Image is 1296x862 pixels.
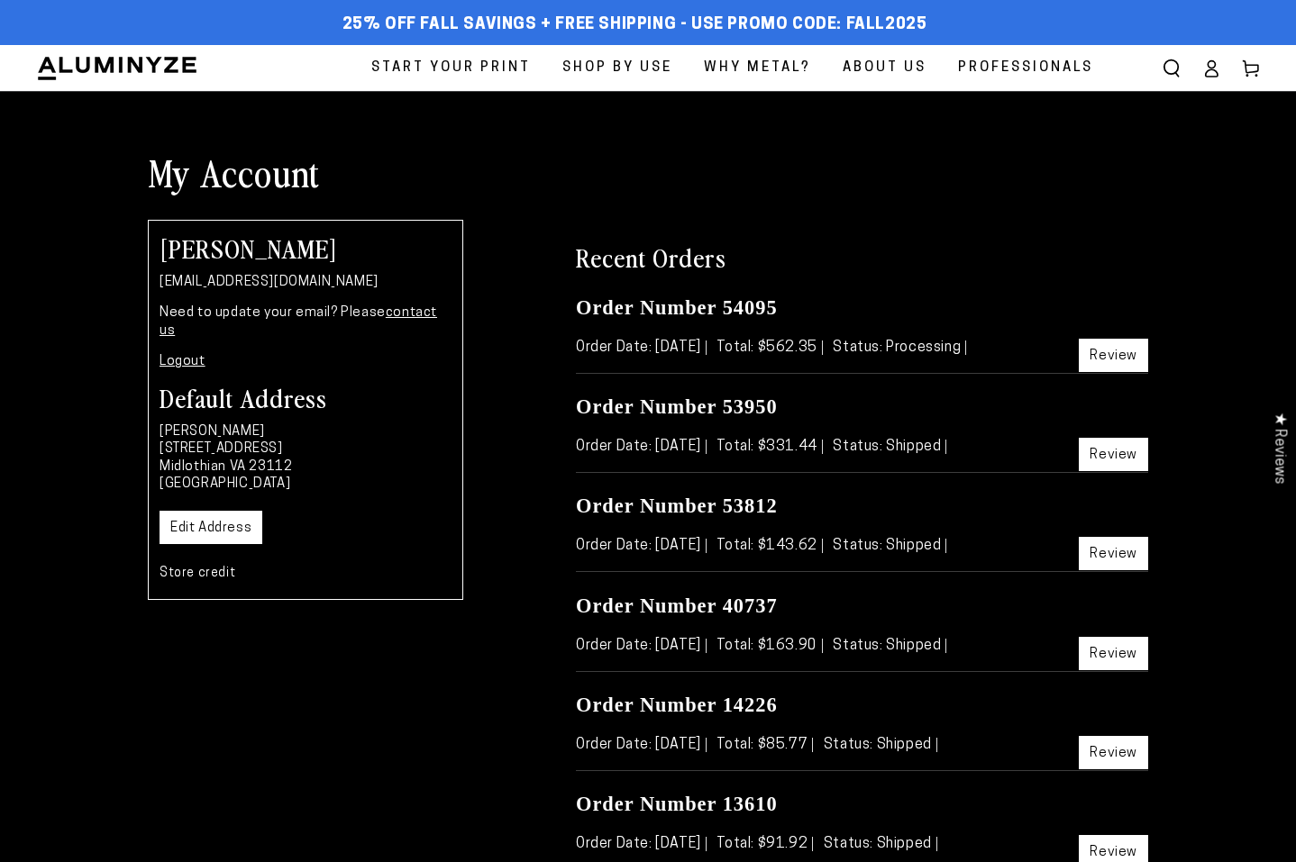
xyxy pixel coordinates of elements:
[716,837,813,851] span: Total: $91.92
[576,539,707,553] span: Order Date: [DATE]
[1079,438,1148,471] a: Review
[716,539,822,553] span: Total: $143.62
[824,738,937,752] span: Status: Shipped
[160,304,452,340] p: Need to update your email? Please
[824,837,937,851] span: Status: Shipped
[833,539,946,553] span: Status: Shipped
[958,56,1093,80] span: Professionals
[576,793,778,815] a: Order Number 13610
[576,594,778,617] a: Order Number 40737
[1079,637,1148,670] a: Review
[576,395,778,418] a: Order Number 53950
[160,306,437,338] a: contact us
[576,296,778,319] a: Order Number 54095
[843,56,926,80] span: About Us
[1079,537,1148,570] a: Review
[160,385,452,410] h3: Default Address
[716,738,813,752] span: Total: $85.77
[1262,398,1296,498] div: Click to open Judge.me floating reviews tab
[690,45,825,91] a: Why Metal?
[160,511,262,544] a: Edit Address
[148,149,1148,195] h1: My Account
[576,440,707,454] span: Order Date: [DATE]
[160,423,452,494] p: [PERSON_NAME] [STREET_ADDRESS] Midlothian VA 23112 [GEOGRAPHIC_DATA]
[576,340,707,355] span: Order Date: [DATE]
[160,567,235,580] a: Store credit
[704,56,811,80] span: Why Metal?
[576,837,707,851] span: Order Date: [DATE]
[576,240,1148,273] h2: Recent Orders
[1152,49,1191,88] summary: Search our site
[833,440,946,454] span: Status: Shipped
[549,45,686,91] a: Shop By Use
[576,738,707,752] span: Order Date: [DATE]
[576,495,778,517] a: Order Number 53812
[160,235,452,260] h2: [PERSON_NAME]
[833,340,966,355] span: Status: Processing
[342,15,927,35] span: 25% off FALL Savings + Free Shipping - Use Promo Code: FALL2025
[716,440,822,454] span: Total: $331.44
[945,45,1107,91] a: Professionals
[829,45,940,91] a: About Us
[36,55,198,82] img: Aluminyze
[562,56,672,80] span: Shop By Use
[160,355,205,368] a: Logout
[358,45,544,91] a: Start Your Print
[1079,339,1148,372] a: Review
[716,340,822,355] span: Total: $562.35
[576,639,707,653] span: Order Date: [DATE]
[716,639,822,653] span: Total: $163.90
[1079,736,1148,769] a: Review
[833,639,946,653] span: Status: Shipped
[371,56,531,80] span: Start Your Print
[576,694,778,716] a: Order Number 14226
[160,274,452,292] p: [EMAIL_ADDRESS][DOMAIN_NAME]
